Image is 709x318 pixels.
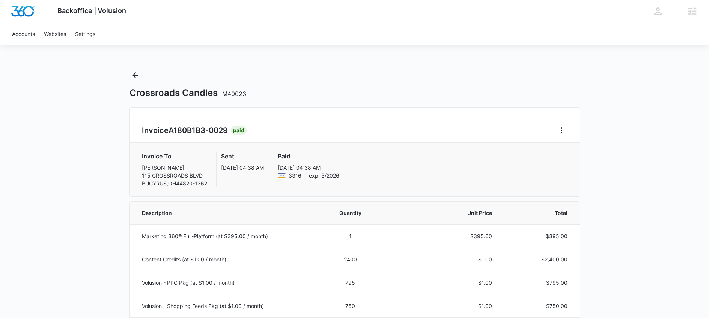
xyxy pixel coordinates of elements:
[510,232,567,240] p: $395.00
[318,224,383,248] td: 1
[221,152,264,161] h3: Sent
[555,124,568,136] button: Home
[309,172,339,179] span: exp. 5/2026
[318,294,383,317] td: 750
[510,255,567,263] p: $2,400.00
[142,255,309,263] p: Content Credits (at $1.00 / month)
[510,302,567,310] p: $750.00
[57,7,126,15] span: Backoffice | Volusion
[510,209,567,217] span: Total
[221,164,264,172] p: [DATE] 04:38 AM
[278,164,339,172] p: [DATE] 04:38 AM
[392,302,492,310] p: $1.00
[142,279,309,287] p: Volusion - PPC Pkg (at $1.00 / month)
[327,209,374,217] span: Quantity
[142,302,309,310] p: Volusion - Shopping Feeds Pkg (at $1.00 / month)
[392,255,492,263] p: $1.00
[142,152,207,161] h3: Invoice To
[8,22,39,45] a: Accounts
[71,22,100,45] a: Settings
[392,232,492,240] p: $395.00
[318,271,383,294] td: 795
[231,126,247,135] div: Paid
[129,69,141,81] button: Back
[39,22,71,45] a: Websites
[392,279,492,287] p: $1.00
[289,172,301,179] span: Visa ending with
[318,248,383,271] td: 2400
[129,87,246,99] h1: Crossroads Candles
[142,125,231,136] h2: Invoice
[222,90,246,97] span: M40023
[510,279,567,287] p: $795.00
[142,232,309,240] p: Marketing 360® Full-Platform (at $395.00 / month)
[392,209,492,217] span: Unit Price
[169,126,228,135] span: A180B1B3-0029
[142,164,207,187] p: [PERSON_NAME] 115 CROSSROADS BLVD BUCYRUS , OH 44820-1362
[142,209,309,217] span: Description
[278,152,339,161] h3: Paid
